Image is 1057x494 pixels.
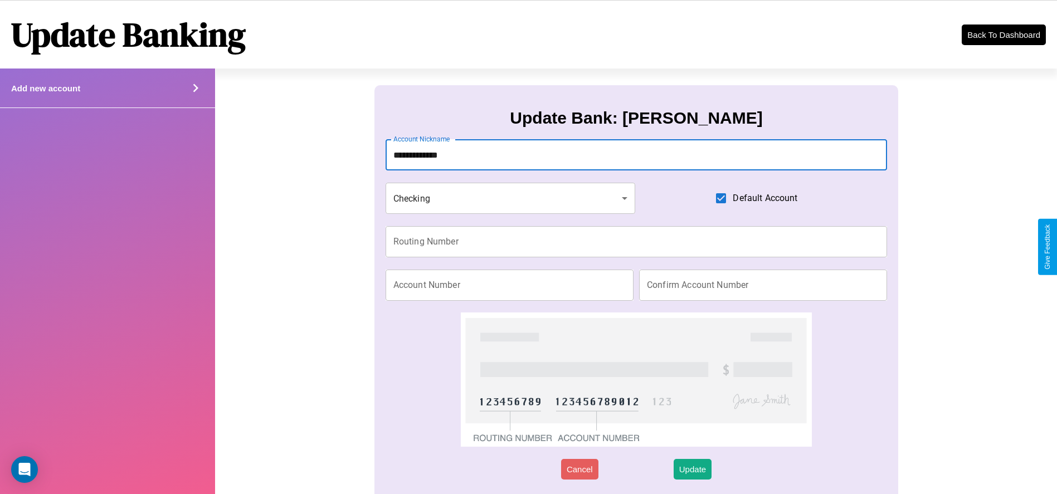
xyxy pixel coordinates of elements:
[11,84,80,93] h4: Add new account
[733,192,797,205] span: Default Account
[674,459,712,480] button: Update
[11,12,246,57] h1: Update Banking
[1044,224,1051,270] div: Give Feedback
[962,25,1046,45] button: Back To Dashboard
[561,459,598,480] button: Cancel
[461,312,812,447] img: check
[393,134,450,144] label: Account Nickname
[386,183,635,214] div: Checking
[11,456,38,483] div: Open Intercom Messenger
[510,109,762,128] h3: Update Bank: [PERSON_NAME]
